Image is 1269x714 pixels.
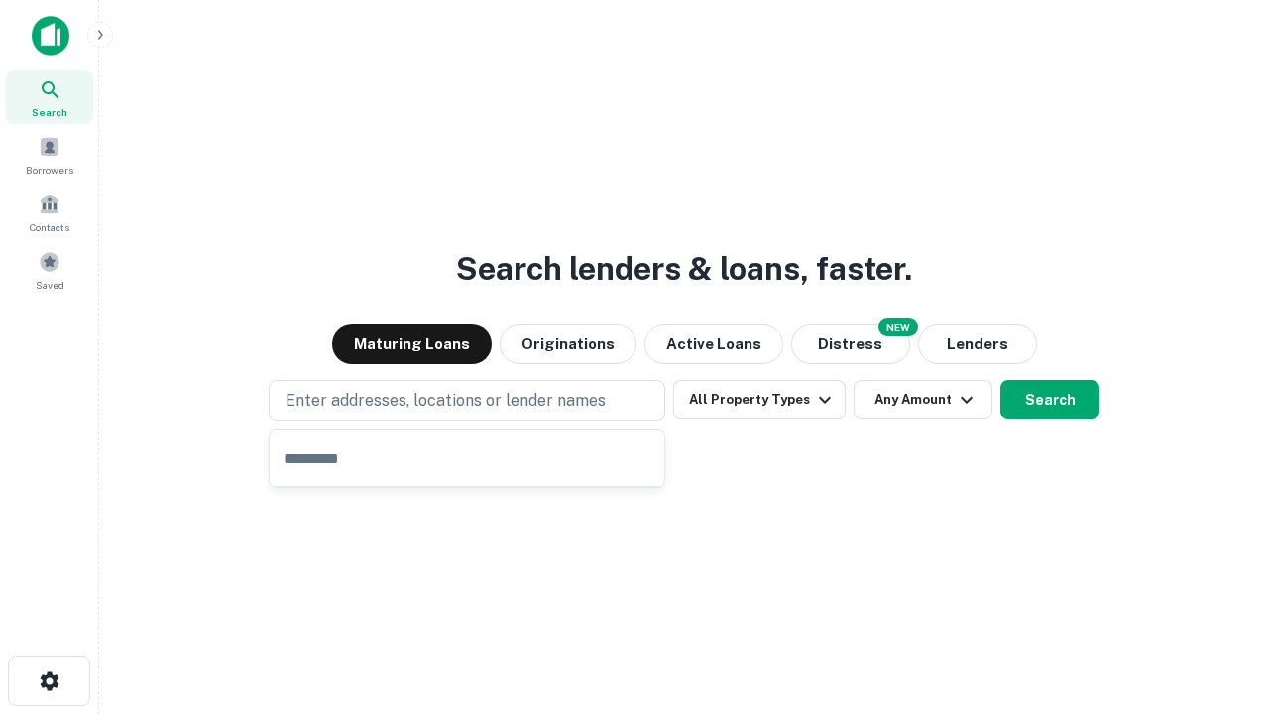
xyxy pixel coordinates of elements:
button: Any Amount [854,380,992,419]
button: Maturing Loans [332,324,492,364]
div: NEW [878,318,918,336]
a: Saved [6,243,93,297]
span: Search [32,104,67,120]
iframe: Chat Widget [1170,555,1269,651]
a: Contacts [6,185,93,239]
a: Search [6,70,93,124]
span: Borrowers [26,162,73,178]
a: Borrowers [6,128,93,181]
h3: Search lenders & loans, faster. [456,245,912,293]
p: Enter addresses, locations or lender names [286,389,606,413]
button: All Property Types [673,380,846,419]
span: Saved [36,277,64,293]
button: Lenders [918,324,1037,364]
button: Active Loans [644,324,783,364]
button: Search [1000,380,1099,419]
img: capitalize-icon.png [32,16,69,56]
button: Search distressed loans with lien and other non-mortgage details. [791,324,910,364]
button: Originations [500,324,636,364]
span: Contacts [30,219,69,235]
button: Enter addresses, locations or lender names [269,380,665,421]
